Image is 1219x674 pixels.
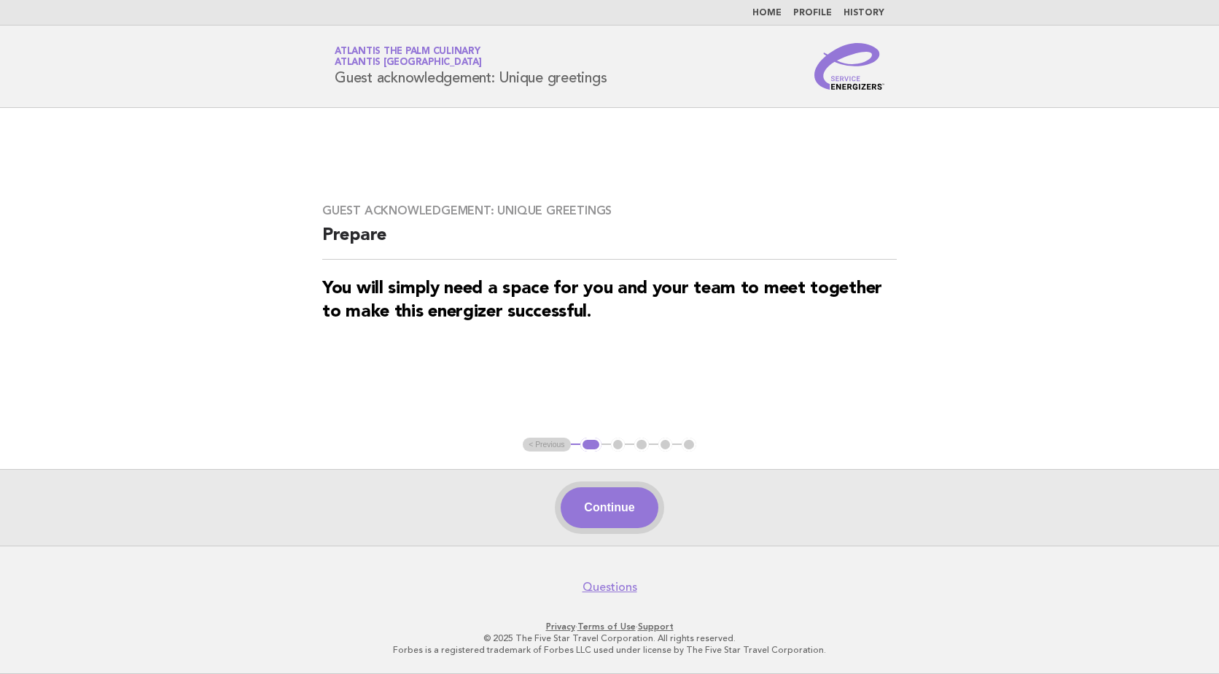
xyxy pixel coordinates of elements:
a: Privacy [546,621,575,632]
span: Atlantis [GEOGRAPHIC_DATA] [335,58,482,68]
p: © 2025 The Five Star Travel Corporation. All rights reserved. [163,632,1056,644]
img: Service Energizers [814,43,884,90]
a: Atlantis The Palm CulinaryAtlantis [GEOGRAPHIC_DATA] [335,47,482,67]
a: Profile [793,9,832,18]
button: Continue [561,487,658,528]
p: · · [163,621,1056,632]
a: Questions [583,580,637,594]
a: History [844,9,884,18]
h2: Prepare [322,224,897,260]
p: Forbes is a registered trademark of Forbes LLC used under license by The Five Star Travel Corpora... [163,644,1056,656]
h1: Guest acknowledgement: Unique greetings [335,47,607,85]
button: 1 [580,438,601,452]
a: Home [752,9,782,18]
a: Support [638,621,674,632]
strong: You will simply need a space for you and your team to meet together to make this energizer succes... [322,280,882,321]
a: Terms of Use [577,621,636,632]
h3: Guest acknowledgement: Unique greetings [322,204,897,218]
